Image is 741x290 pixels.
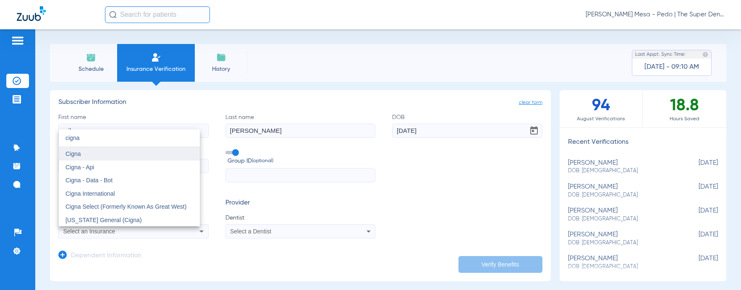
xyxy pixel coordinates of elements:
[65,190,115,197] span: Cigna International
[65,177,113,184] span: Cigna - Data - Bot
[699,250,741,290] iframe: Chat Widget
[59,129,200,147] input: dropdown search
[65,203,186,210] span: Cigna Select (Formerly Known As Great West)
[65,164,94,171] span: Cigna - Api
[65,150,81,157] span: Cigna
[65,217,142,223] span: [US_STATE] General (Cigna)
